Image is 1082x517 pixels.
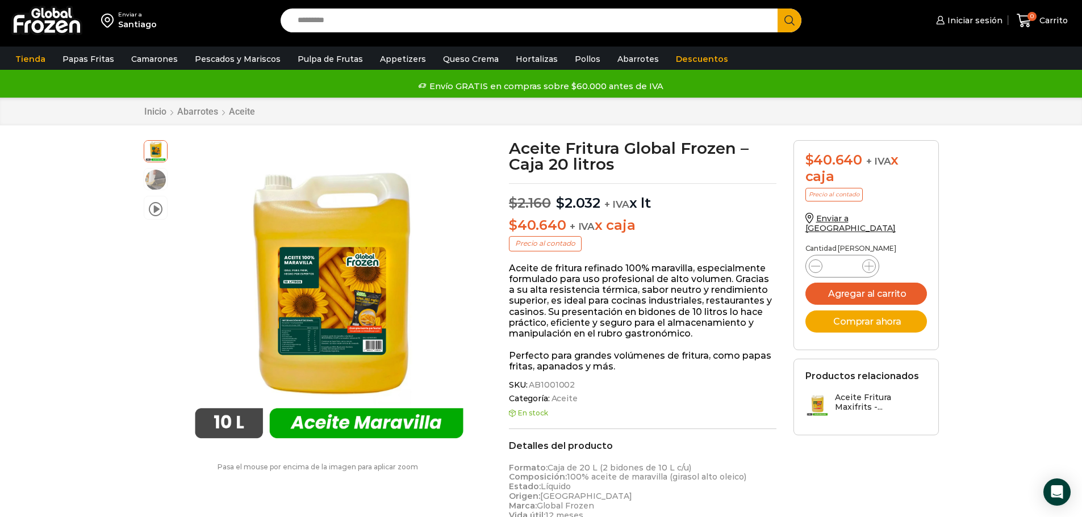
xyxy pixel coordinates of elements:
[805,283,927,305] button: Agregar al carrito
[118,11,157,19] div: Enviar a
[556,195,600,211] bdi: 2.032
[437,48,504,70] a: Queso Crema
[805,213,896,233] a: Enviar a [GEOGRAPHIC_DATA]
[570,221,595,232] span: + IVA
[1027,12,1037,21] span: 0
[805,188,863,201] p: Precio al contado
[509,481,541,491] strong: Estado:
[509,440,776,451] h2: Detalles del producto
[509,501,537,511] strong: Marca:
[832,258,853,274] input: Product quantity
[550,394,578,403] a: Aceite
[945,15,1002,26] span: Iniciar sesión
[612,48,665,70] a: Abarrotes
[144,463,492,471] p: Pasa el mouse por encima de la imagen para aplicar zoom
[509,217,776,234] p: x caja
[10,48,51,70] a: Tienda
[144,106,167,117] a: Inicio
[374,48,432,70] a: Appetizers
[228,106,256,117] a: Aceite
[126,48,183,70] a: Camarones
[604,199,629,210] span: + IVA
[527,380,575,390] span: AB1001002
[805,152,862,168] bdi: 40.640
[805,310,927,333] button: Comprar ahora
[805,152,814,168] span: $
[144,139,167,162] span: aceite maravilla
[569,48,606,70] a: Pollos
[805,371,919,381] h2: Productos relacionados
[1037,15,1068,26] span: Carrito
[510,48,563,70] a: Hortalizas
[805,393,927,417] a: Aceite Fritura Maxifrits -...
[101,11,118,30] img: address-field-icon.svg
[177,106,219,117] a: Abarrotes
[509,491,540,501] strong: Origen:
[509,195,551,211] bdi: 2.160
[509,409,776,417] p: En stock
[189,48,286,70] a: Pescados y Mariscos
[1043,478,1071,506] div: Open Intercom Messenger
[778,9,801,32] button: Search button
[144,106,256,117] nav: Breadcrumb
[509,394,776,403] span: Categoría:
[144,169,167,191] span: aceite para freir
[509,263,776,339] p: Aceite de fritura refinado 100% maravilla, especialmente formulado para uso profesional de alto v...
[509,236,582,251] p: Precio al contado
[292,48,369,70] a: Pulpa de Frutas
[805,152,927,185] div: x caja
[509,380,776,390] span: SKU:
[509,463,548,473] strong: Formato:
[509,217,566,233] bdi: 40.640
[509,472,567,482] strong: Composición:
[509,140,776,172] h1: Aceite Fritura Global Frozen – Caja 20 litros
[866,155,891,167] span: + IVA
[835,393,927,412] h3: Aceite Fritura Maxifrits -...
[509,195,517,211] span: $
[118,19,157,30] div: Santiago
[509,217,517,233] span: $
[670,48,734,70] a: Descuentos
[509,183,776,212] p: x lt
[1014,7,1071,34] a: 0 Carrito
[805,245,927,253] p: Cantidad [PERSON_NAME]
[556,195,565,211] span: $
[509,350,776,372] p: Perfecto para grandes volúmenes de fritura, como papas fritas, apanados y más.
[933,9,1002,32] a: Iniciar sesión
[57,48,120,70] a: Papas Fritas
